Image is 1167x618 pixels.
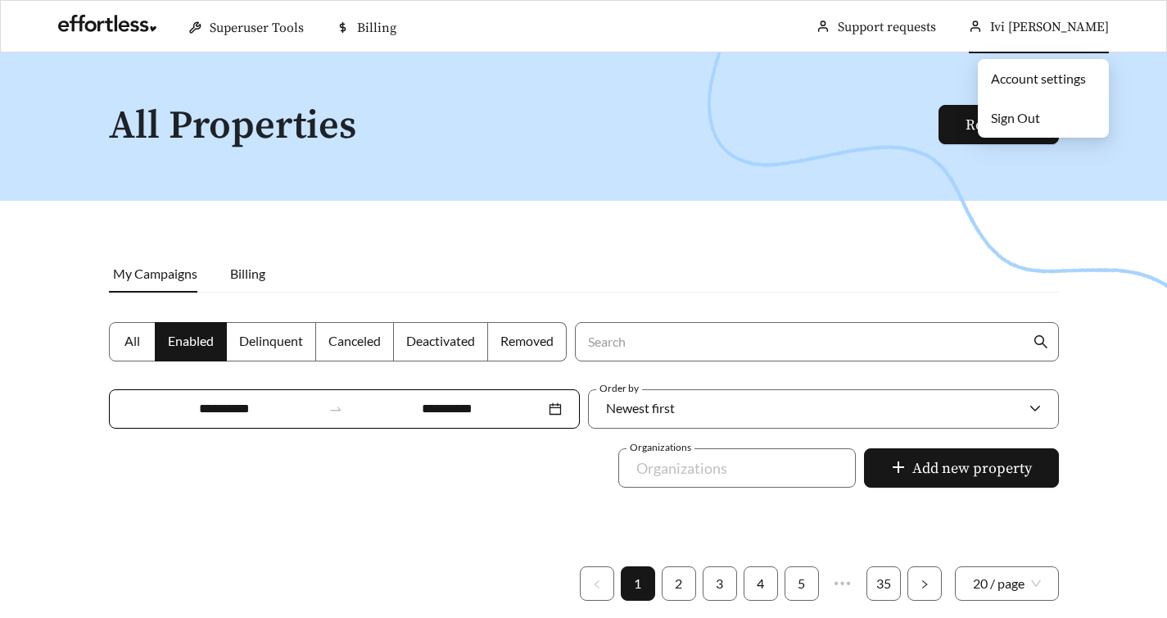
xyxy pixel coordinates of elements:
span: All [124,333,140,348]
span: Canceled [328,333,381,348]
li: 5 [785,566,819,601]
button: left [580,566,614,601]
li: 1 [621,566,655,601]
a: 35 [867,567,900,600]
span: search [1034,334,1048,349]
button: plusAdd new property [864,448,1059,488]
span: to [328,402,343,416]
a: Account settings [991,70,1086,86]
li: 3 [703,566,737,601]
li: Next 5 Pages [825,566,860,601]
span: swap-right [328,402,343,416]
a: Reporting [966,116,1032,134]
span: right [920,579,930,589]
li: Next Page [907,566,942,601]
span: Enabled [168,333,214,348]
h1: All Properties [109,105,940,148]
span: Deactivated [406,333,475,348]
span: 20 / page [973,567,1041,600]
a: 4 [744,567,777,600]
a: 3 [703,567,736,600]
button: Reporting [939,105,1059,144]
a: 1 [622,567,654,600]
li: 4 [744,566,778,601]
button: right [907,566,942,601]
a: 2 [663,567,695,600]
span: Billing [230,266,265,281]
span: Newest first [606,400,675,416]
span: Superuser Tools [210,20,304,36]
li: Previous Page [580,566,614,601]
span: left [592,579,602,589]
span: Add new property [912,457,1032,479]
a: Support requests [838,19,936,35]
span: Delinquent [239,333,303,348]
span: Sign Out [991,110,1040,125]
span: ••• [825,566,860,601]
span: My Campaigns [113,266,197,281]
span: Ivi [PERSON_NAME] [990,19,1109,35]
a: 5 [785,567,818,600]
span: plus [891,460,906,478]
div: Page Size [955,566,1059,601]
span: Removed [500,333,554,348]
li: 35 [866,566,901,601]
li: 2 [662,566,696,601]
span: Billing [357,20,396,36]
